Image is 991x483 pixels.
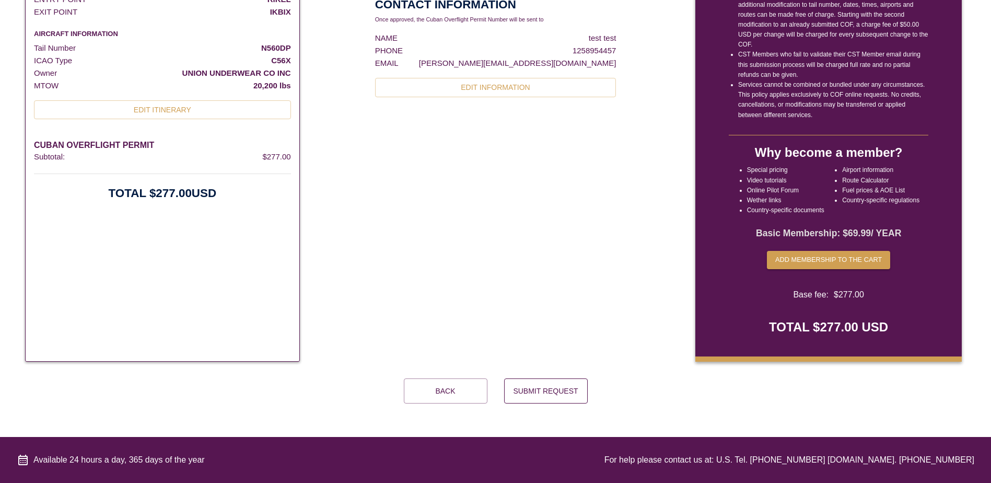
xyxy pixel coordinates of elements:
[253,79,291,92] p: 20,200 lbs
[767,251,890,269] button: Add membership to the cart
[842,195,919,205] li: Country-specific regulations
[747,195,824,205] li: Wether links
[755,144,903,162] h4: Why become a member?
[419,57,616,70] p: [PERSON_NAME][EMAIL_ADDRESS][DOMAIN_NAME]
[375,78,616,97] button: EDIT INFORMATION
[842,176,919,186] li: Route Calculator
[375,44,403,57] p: PHONE
[747,186,824,195] li: Online Pilot Forum
[504,378,588,404] button: Submit Request
[34,79,59,92] p: MTOW
[34,100,291,120] button: EDIT ITINERARY
[34,6,77,18] p: EXIT POINT
[34,140,291,151] h6: CUBAN OVERFLIGHT PERMIT
[842,186,919,195] li: Fuel prices & AOE List
[270,6,291,18] p: IKBIX
[375,57,403,70] p: EMAIL
[747,165,824,175] li: Special pricing
[34,29,291,39] h6: AIRCRAFT INFORMATION
[34,54,72,67] p: ICAO Type
[747,176,824,186] li: Video tutorials
[793,289,829,301] span: Base fee:
[756,228,901,238] strong: Basic Membership: $ 69.99 / YEAR
[109,185,217,201] h2: TOTAL $ 277.00 USD
[738,80,928,120] li: Services cannot be combined or bundled under any circumstances. This policy applies exclusively t...
[34,67,57,79] p: Owner
[262,151,290,163] p: $ 277.00
[34,151,65,163] p: Subtotal:
[842,165,919,175] li: Airport information
[271,54,291,67] p: C56X
[182,67,291,79] p: UNION UNDERWEAR CO INC
[375,15,616,24] p: Once approved, the Cuban Overflight Permit Number will be sent to
[34,42,76,54] p: Tail Number
[747,205,824,215] li: Country-specific documents
[604,454,974,466] div: For help please contact us at: U.S. Tel. [PHONE_NUMBER] [DOMAIN_NAME]. [PHONE_NUMBER]
[769,318,888,336] h4: TOTAL $277.00 USD
[738,50,928,80] li: CST Members who fail to validate their CST Member email during this submission process will be ch...
[419,32,616,44] p: test test
[375,32,403,44] p: NAME
[419,44,616,57] p: 1258954457
[834,289,864,301] span: $ 277.00
[404,378,487,404] button: Back
[17,454,205,466] div: Available 24 hours a day, 365 days of the year
[261,42,291,54] p: N560DP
